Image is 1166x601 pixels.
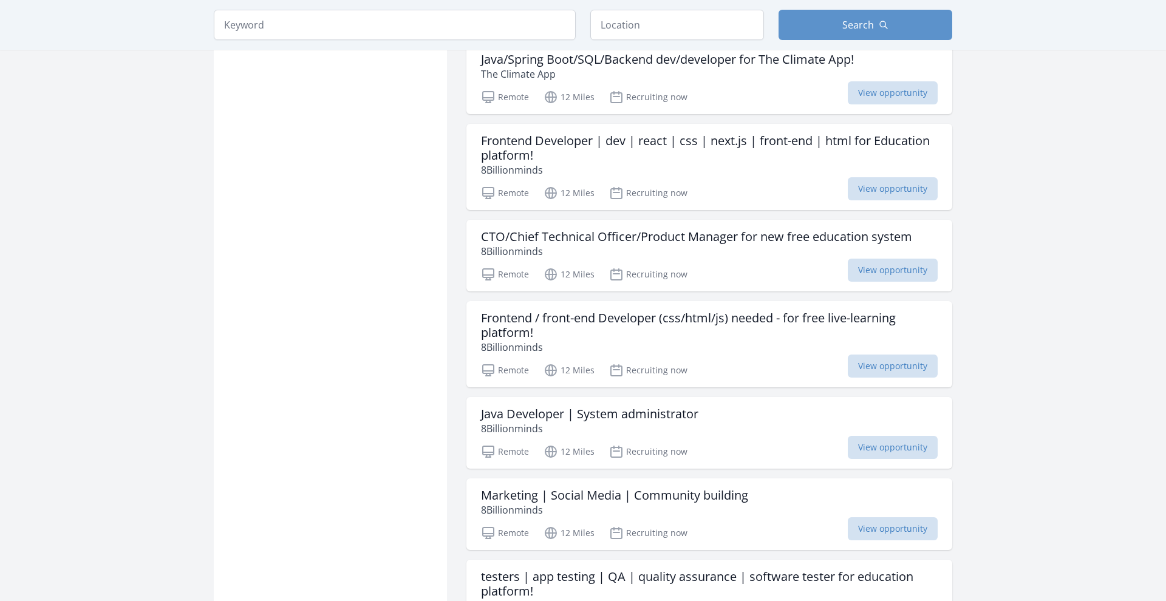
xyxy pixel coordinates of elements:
[779,10,952,40] button: Search
[481,503,748,517] p: 8Billionminds
[481,407,698,421] h3: Java Developer | System administrator
[481,163,938,177] p: 8Billionminds
[481,444,529,459] p: Remote
[481,244,912,259] p: 8Billionminds
[848,259,938,282] span: View opportunity
[481,569,938,599] h3: testers | app testing | QA | quality assurance | software tester for education platform!
[481,311,938,340] h3: Frontend / front-end Developer (css/html/js) needed - for free live-learning platform!
[481,186,529,200] p: Remote
[544,186,595,200] p: 12 Miles
[481,67,854,81] p: The Climate App
[481,363,529,378] p: Remote
[609,186,687,200] p: Recruiting now
[609,90,687,104] p: Recruiting now
[848,355,938,378] span: View opportunity
[544,526,595,540] p: 12 Miles
[481,340,938,355] p: 8Billionminds
[466,478,952,550] a: Marketing | Social Media | Community building 8Billionminds Remote 12 Miles Recruiting now View o...
[481,526,529,540] p: Remote
[481,267,529,282] p: Remote
[466,220,952,291] a: CTO/Chief Technical Officer/Product Manager for new free education system 8Billionminds Remote 12...
[609,363,687,378] p: Recruiting now
[848,177,938,200] span: View opportunity
[214,10,576,40] input: Keyword
[848,436,938,459] span: View opportunity
[609,444,687,459] p: Recruiting now
[544,267,595,282] p: 12 Miles
[481,421,698,436] p: 8Billionminds
[609,526,687,540] p: Recruiting now
[544,363,595,378] p: 12 Miles
[466,397,952,469] a: Java Developer | System administrator 8Billionminds Remote 12 Miles Recruiting now View opportunity
[466,301,952,387] a: Frontend / front-end Developer (css/html/js) needed - for free live-learning platform! 8Billionmi...
[481,134,938,163] h3: Frontend Developer | dev | react | css | next.js | front-end | html for Education platform!
[481,229,912,244] h3: CTO/Chief Technical Officer/Product Manager for new free education system
[481,52,854,67] h3: Java/Spring Boot/SQL/Backend dev/developer for The Climate App!
[481,90,529,104] p: Remote
[842,18,874,32] span: Search
[466,42,952,114] a: Java/Spring Boot/SQL/Backend dev/developer for The Climate App! The Climate App Remote 12 Miles R...
[544,444,595,459] p: 12 Miles
[848,517,938,540] span: View opportunity
[481,488,748,503] h3: Marketing | Social Media | Community building
[544,90,595,104] p: 12 Miles
[609,267,687,282] p: Recruiting now
[590,10,764,40] input: Location
[848,81,938,104] span: View opportunity
[466,124,952,210] a: Frontend Developer | dev | react | css | next.js | front-end | html for Education platform! 8Bill...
